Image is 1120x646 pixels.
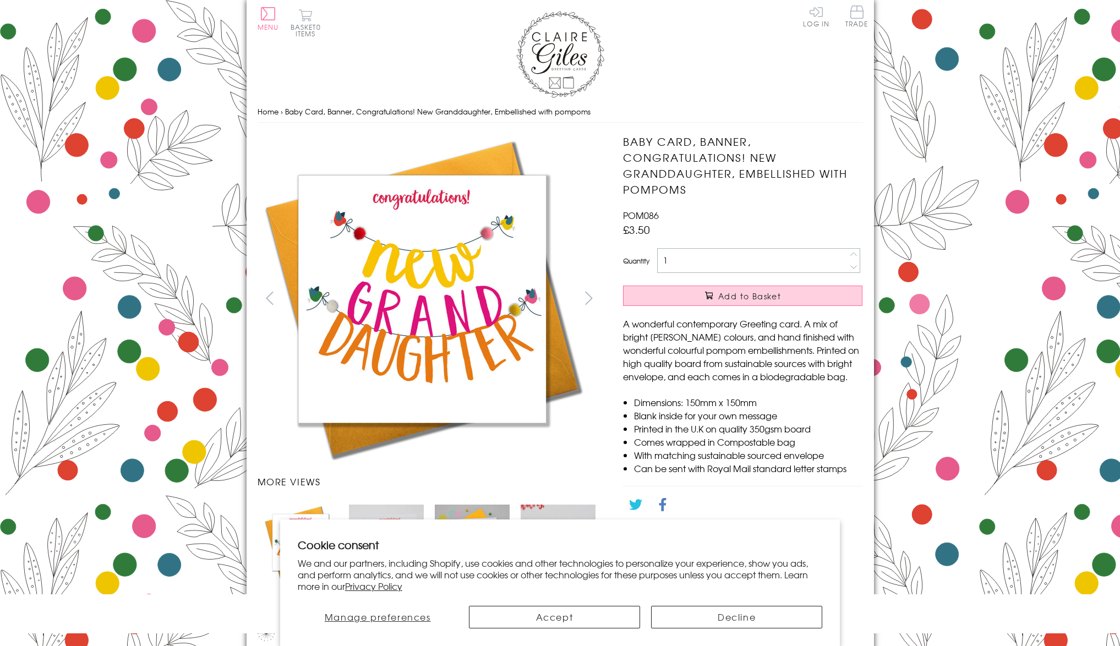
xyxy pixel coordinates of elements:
[515,499,601,585] li: Carousel Page 4
[263,505,338,579] img: Baby Card, Banner, Congratulations! New Granddaughter, Embellished with pompoms
[845,6,868,29] a: Trade
[296,22,321,39] span: 0 items
[634,435,862,448] li: Comes wrapped in Compostable bag
[281,106,283,117] span: ›
[601,134,931,464] img: Baby Card, Banner, Congratulations! New Granddaughter, Embellished with pompoms
[634,462,862,475] li: Can be sent with Royal Mail standard letter stamps
[651,606,822,628] button: Decline
[521,505,595,579] img: Baby Card, Banner, Congratulations! New Granddaughter, Embellished with pompoms
[429,499,515,585] li: Carousel Page 3
[258,22,279,32] span: Menu
[298,606,458,628] button: Manage preferences
[258,475,602,488] h3: More views
[845,6,868,27] span: Trade
[258,7,279,30] button: Menu
[634,422,862,435] li: Printed in the U.K on quality 350gsm board
[258,286,282,310] button: prev
[623,317,862,383] p: A wonderful contemporary Greeting card. A mix of bright [PERSON_NAME] colours, and hand finished ...
[634,448,862,462] li: With matching sustainable sourced envelope
[325,610,431,623] span: Manage preferences
[298,537,823,552] h2: Cookie consent
[258,101,863,123] nav: breadcrumbs
[298,557,823,592] p: We and our partners, including Shopify, use cookies and other technologies to personalize your ex...
[623,256,649,266] label: Quantity
[257,134,587,464] img: Baby Card, Banner, Congratulations! New Granddaughter, Embellished with pompoms
[516,11,604,98] img: Claire Giles Greetings Cards
[258,106,278,117] a: Home
[634,396,862,409] li: Dimensions: 150mm x 150mm
[623,222,650,237] span: £3.50
[349,505,424,579] img: Baby Card, Banner, Congratulations! New Granddaughter, Embellished with pompoms
[803,6,829,27] a: Log In
[623,209,659,222] span: POM086
[343,499,429,585] li: Carousel Page 2
[285,106,591,117] span: Baby Card, Banner, Congratulations! New Granddaughter, Embellished with pompoms
[435,505,510,579] img: Baby Card, Banner, Congratulations! New Granddaughter, Embellished with pompoms
[623,134,862,197] h1: Baby Card, Banner, Congratulations! New Granddaughter, Embellished with pompoms
[623,286,862,306] button: Add to Basket
[291,9,321,37] button: Basket0 items
[718,291,781,302] span: Add to Basket
[469,606,640,628] button: Accept
[345,579,402,593] a: Privacy Policy
[258,499,343,585] li: Carousel Page 1 (Current Slide)
[634,409,862,422] li: Blank inside for your own message
[258,499,602,585] ul: Carousel Pagination
[576,286,601,310] button: next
